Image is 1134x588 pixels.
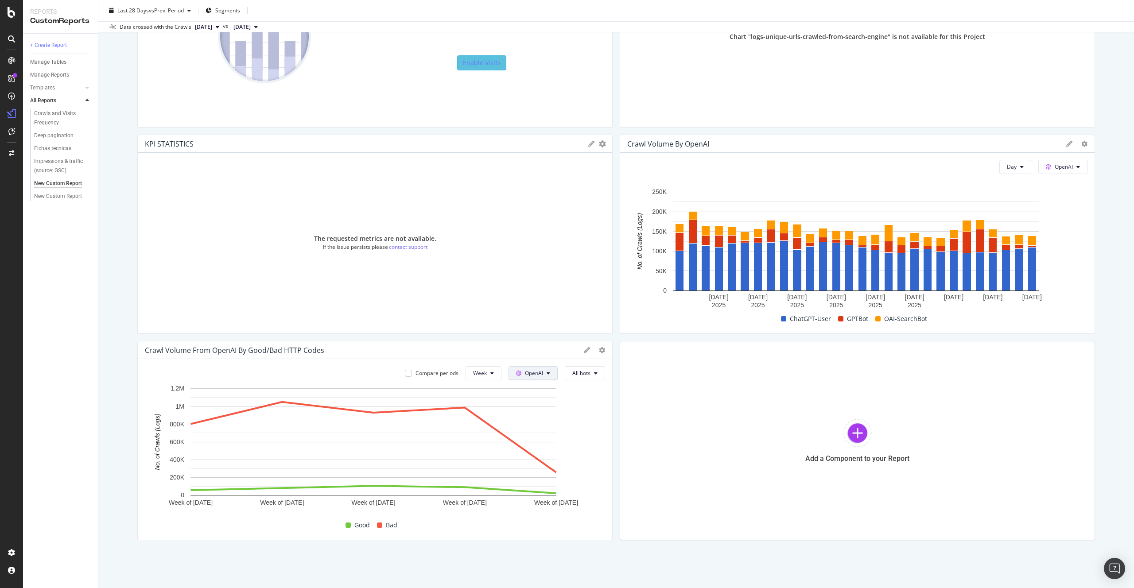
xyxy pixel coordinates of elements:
[233,23,251,31] span: 2025 Sep. 4th
[351,499,395,506] text: Week of [DATE]
[509,366,558,380] button: OpenAI
[34,179,82,188] div: New Custom Report
[34,131,92,140] a: Deep pagination
[34,179,92,188] a: New Custom Report
[790,302,804,309] text: 2025
[260,499,304,506] text: Week of [DATE]
[30,96,83,105] a: All Reports
[656,267,667,275] text: 50K
[170,456,184,463] text: 400K
[534,499,578,506] text: Week of [DATE]
[34,131,74,140] div: Deep pagination
[105,4,194,18] button: Last 28 DaysvsPrev. Period
[34,109,92,128] a: Crawls and Visits Frequency
[827,294,846,301] text: [DATE]
[30,41,92,50] a: + Create Report
[215,7,240,14] span: Segments
[30,16,91,26] div: CustomReports
[30,96,56,105] div: All Reports
[416,369,458,377] div: Compare periods
[652,248,667,255] text: 100K
[457,55,506,70] a: Enable Visits
[145,139,194,148] div: KPI STATISTICS
[137,341,613,540] div: Crawl Volume from OpenAI by Good/Bad HTTP CodesCompare periodsWeekOpenAIAll botsA chart.GoodBad
[354,520,370,530] span: Good
[709,294,729,301] text: [DATE]
[730,32,985,41] div: Chart "logs-unique-urls-crawled-from-search-engine" is not available for this Project
[34,157,86,175] div: Impressions & traffic (source: GSC)
[787,294,807,301] text: [DATE]
[34,144,92,153] a: Fichas tecnicas
[443,499,487,506] text: Week of [DATE]
[652,189,667,196] text: 250K
[999,160,1031,174] button: Day
[473,369,487,377] span: Week
[149,7,184,14] span: vs Prev. Period
[829,302,843,309] text: 2025
[34,192,82,201] div: New Custom Report
[34,144,71,153] div: Fichas tecnicas
[314,234,436,243] div: The requested metrics are not available.
[463,58,501,67] span: Enable Visits
[627,187,1084,311] svg: A chart.
[137,135,613,334] div: KPI STATISTICSgeargearThe requested metrics are not available.If the issue persists please contac...
[145,384,602,518] svg: A chart.
[748,294,768,301] text: [DATE]
[389,243,427,251] div: contact support
[34,192,92,201] a: New Custom Report
[565,366,605,380] button: All bots
[30,83,83,93] a: Templates
[712,302,726,309] text: 2025
[572,369,590,377] span: All bots
[30,70,92,80] a: Manage Reports
[181,491,184,499] text: 0
[195,23,212,31] span: 2025 Oct. 2nd
[191,22,223,32] button: [DATE]
[170,438,184,445] text: 600K
[866,294,885,301] text: [DATE]
[1055,163,1073,170] span: OpenAI
[176,403,184,410] text: 1M
[323,243,388,251] div: If the issue persists please
[30,58,66,67] div: Manage Tables
[1038,160,1087,174] button: OpenAI
[1022,294,1042,301] text: [DATE]
[30,70,69,80] div: Manage Reports
[30,7,91,16] div: Reports
[466,366,501,380] button: Week
[652,228,667,235] text: 150K
[869,302,882,309] text: 2025
[905,294,924,301] text: [DATE]
[652,208,667,215] text: 200K
[169,499,213,506] text: Week of [DATE]
[120,23,191,31] div: Data crossed with the Crawls
[636,213,643,270] text: No. of Crawls (Logs)
[202,4,244,18] button: Segments
[30,41,67,50] div: + Create Report
[230,22,261,32] button: [DATE]
[170,421,184,428] text: 800K
[663,287,667,294] text: 0
[627,139,709,148] div: Crawl Volume by OpenAI
[30,83,55,93] div: Templates
[790,313,831,324] span: ChatGPT-User
[983,294,1002,301] text: [DATE]
[386,520,397,530] span: Bad
[884,313,927,324] span: OAI-SearchBot
[525,369,543,377] span: OpenAI
[145,346,324,355] div: Crawl Volume from OpenAI by Good/Bad HTTP Codes
[847,313,868,324] span: GPTBot
[1104,558,1125,579] div: Open Intercom Messenger
[117,7,149,14] span: Last 28 Days
[154,414,161,470] text: No. of Crawls (Logs)
[620,135,1095,334] div: Crawl Volume by OpenAIDayOpenAIA chart.ChatGPT-UserGPTBotOAI-SearchBot
[171,385,184,392] text: 1.2M
[599,141,606,147] div: gear
[908,302,921,309] text: 2025
[34,157,92,175] a: Impressions & traffic (source: GSC)
[170,474,184,481] text: 200K
[223,22,230,30] span: vs
[30,58,92,67] a: Manage Tables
